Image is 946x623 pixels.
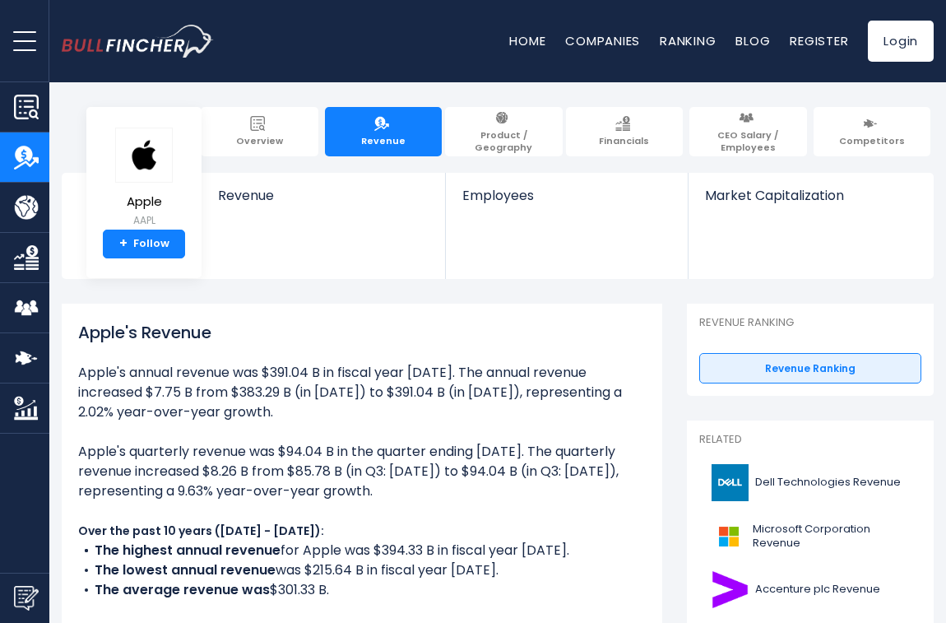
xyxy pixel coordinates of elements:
a: Companies [565,32,640,49]
img: MSFT logo [709,518,748,555]
a: Revenue [202,173,446,231]
a: Product / Geography [445,107,563,156]
a: Competitors [814,107,931,156]
span: Revenue [361,135,406,146]
a: Ranking [660,32,716,49]
img: DELL logo [709,464,750,501]
b: The lowest annual revenue [95,560,276,579]
span: Apple [115,195,173,209]
a: Employees [446,173,689,231]
small: AAPL [115,213,173,228]
a: Apple AAPL [114,127,174,230]
a: Go to homepage [62,25,239,57]
a: +Follow [103,230,185,259]
li: was $215.64 B in fiscal year [DATE]. [78,560,646,580]
span: CEO Salary / Employees [698,129,799,153]
a: Accenture plc Revenue [699,567,921,612]
a: Financials [566,107,684,156]
span: Financials [599,135,649,146]
b: The average revenue was [95,580,270,599]
li: $301.33 B. [78,580,646,600]
a: Market Capitalization [689,173,932,231]
span: Competitors [839,135,905,146]
h1: Apple's Revenue [78,320,646,345]
a: Revenue [325,107,443,156]
p: Related [699,433,921,447]
strong: + [119,236,128,251]
a: Login [868,21,934,62]
li: for Apple was $394.33 B in fiscal year [DATE]. [78,541,646,560]
span: Overview [236,135,283,146]
a: Dell Technologies Revenue [699,460,921,505]
img: AAPL logo [115,128,173,183]
a: Microsoft Corporation Revenue [699,514,921,559]
a: Register [790,32,848,49]
img: ACN logo [709,571,750,608]
span: Product / Geography [453,129,554,153]
a: Revenue Ranking [699,353,921,384]
b: The highest annual revenue [95,541,281,560]
span: Employees [462,188,672,203]
p: Revenue Ranking [699,316,921,330]
img: bullfincher logo [62,25,214,57]
a: Overview [201,107,318,156]
a: Home [509,32,545,49]
li: Apple's annual revenue was $391.04 B in fiscal year [DATE]. The annual revenue increased $7.75 B ... [78,363,646,422]
span: Revenue [218,188,429,203]
span: Market Capitalization [705,188,916,203]
li: Apple's quarterly revenue was $94.04 B in the quarter ending [DATE]. The quarterly revenue increa... [78,442,646,501]
b: Over the past 10 years ([DATE] - [DATE]): [78,523,324,539]
a: Blog [735,32,770,49]
a: CEO Salary / Employees [689,107,807,156]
